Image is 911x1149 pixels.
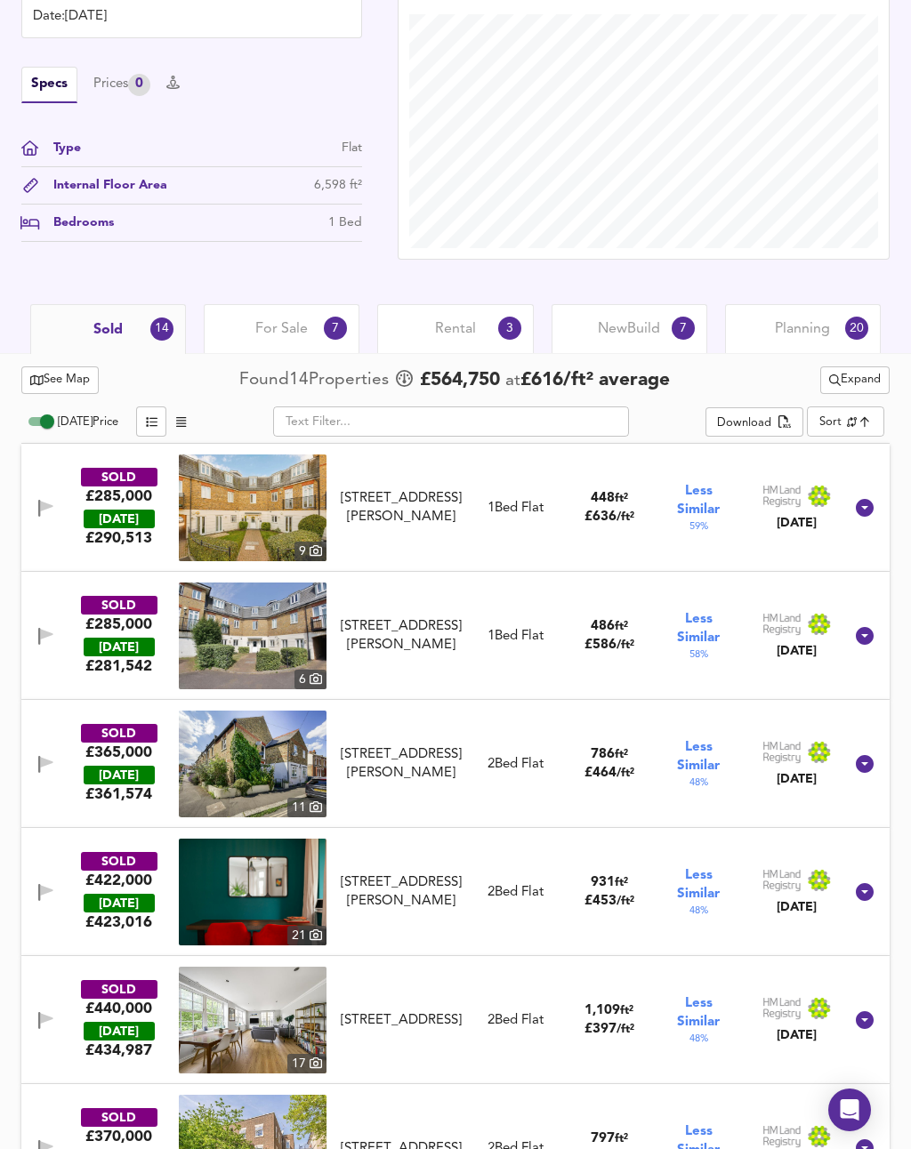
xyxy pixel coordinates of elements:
div: Internal Floor Area [39,176,167,195]
span: £ 290,513 [85,528,152,548]
span: Planning [775,319,830,339]
span: For Sale [255,319,308,339]
span: / ft² [617,1024,634,1035]
span: £ 636 [584,510,634,524]
div: £440,000 [85,999,152,1018]
div: 9 [294,542,327,561]
div: SOLD [81,724,157,743]
div: 17 [287,1054,327,1073]
span: New Build [598,319,660,339]
a: property thumbnail 17 [179,967,327,1073]
div: Sort [819,414,842,430]
span: £ 586 [584,639,634,652]
img: property thumbnail [179,967,327,1073]
div: Sort [807,406,884,437]
div: 1 Bed Flat [488,499,544,518]
button: Expand [820,366,890,394]
span: 58 % [689,647,708,662]
div: SOLD [81,596,157,615]
span: £ 361,574 [85,784,152,804]
div: 1 Bed Flat [488,627,544,646]
div: [DATE] [84,1022,155,1041]
span: 48 % [689,1032,708,1046]
span: Less Similar [673,994,723,1032]
div: £365,000 [85,743,152,762]
div: Prices [93,74,150,96]
img: Land Registry [762,869,832,892]
input: Text Filter... [273,406,629,437]
div: Download [717,414,771,434]
div: 2 Bed Flat [488,755,544,774]
div: split button [705,407,802,438]
span: 931 [591,876,615,889]
span: £ 434,987 [85,1041,152,1060]
span: 797 [591,1132,615,1145]
img: Land Registry [762,485,832,508]
button: Prices0 [93,74,150,96]
svg: Show Details [854,753,875,775]
div: 6 [294,670,327,689]
span: £ 423,016 [85,912,152,932]
svg: Show Details [854,881,875,903]
img: property thumbnail [179,454,327,561]
span: £ 464 [584,767,634,780]
span: Expand [829,370,881,390]
span: Less Similar [673,738,723,775]
div: 6,598 ft² [314,176,362,195]
button: See Map [21,366,99,394]
span: ft² [615,877,628,888]
div: [DATE] [762,898,832,916]
span: 786 [591,748,615,761]
div: £285,000 [85,615,152,634]
div: 2 Bed Flat [488,1011,544,1030]
div: [DATE] [84,894,155,912]
div: SOLD£440,000 [DATE]£434,987property thumbnail 17 [STREET_ADDRESS]2Bed Flat1,109ft²£397/ft²Less Si... [21,956,890,1084]
span: / ft² [617,767,634,779]
div: SOLD£422,000 [DATE]£423,016property thumbnail 21 [STREET_ADDRESS][PERSON_NAME]2Bed Flat931ft²£453... [21,828,890,956]
span: 48 % [689,904,708,918]
span: Less Similar [673,866,723,904]
span: at [505,373,520,390]
div: [DATE] [84,510,155,528]
div: 39 Elizabeth Gardens, TW7 7BD [334,617,468,655]
div: [STREET_ADDRESS][PERSON_NAME] [341,873,461,912]
div: [DATE] [762,642,832,660]
span: ft² [615,1133,628,1145]
div: £422,000 [85,871,152,890]
div: Type [39,139,81,157]
div: £285,000 [85,486,152,506]
div: 7 [672,317,695,340]
a: property thumbnail 21 [179,839,327,945]
div: Open Intercom Messenger [828,1089,871,1131]
span: Less Similar [673,610,723,647]
img: property thumbnail [179,839,327,945]
div: Date: [DATE] [33,7,351,27]
span: / ft² [617,896,634,907]
img: property thumbnail [179,711,327,817]
img: property thumbnail [179,583,327,689]
div: 21 [287,926,327,945]
span: Rental [435,319,476,339]
div: SOLD£365,000 [DATE]£361,574property thumbnail 11 [STREET_ADDRESS][PERSON_NAME]2Bed Flat786ft²£464... [21,700,890,828]
span: ft² [620,1005,633,1016]
div: split button [820,366,890,394]
div: [STREET_ADDRESS][PERSON_NAME] [341,617,461,655]
span: 448 [591,492,615,505]
div: 24 Elizabeth Gardens, TW7 7BD [334,489,468,527]
span: 1,109 [584,1004,620,1017]
div: [DATE] [762,1026,832,1044]
span: ft² [615,493,628,504]
span: 59 % [689,519,708,534]
img: Land Registry [762,997,832,1020]
span: See Map [30,370,90,390]
div: 3 [498,317,521,340]
span: £ 397 [584,1023,634,1036]
div: [STREET_ADDRESS][PERSON_NAME] [341,745,461,783]
img: Land Registry [762,613,832,636]
div: SOLD£285,000 [DATE]£290,513property thumbnail 9 [STREET_ADDRESS][PERSON_NAME]1Bed Flat448ft²£636/... [21,444,890,572]
div: SOLD [81,1108,157,1127]
a: property thumbnail 9 [179,454,327,561]
div: 7 [324,317,347,340]
svg: Show Details [854,625,875,647]
div: Flat 49, Holme Court, 158 Twickenham Road, TW7 7DL [334,1011,468,1030]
